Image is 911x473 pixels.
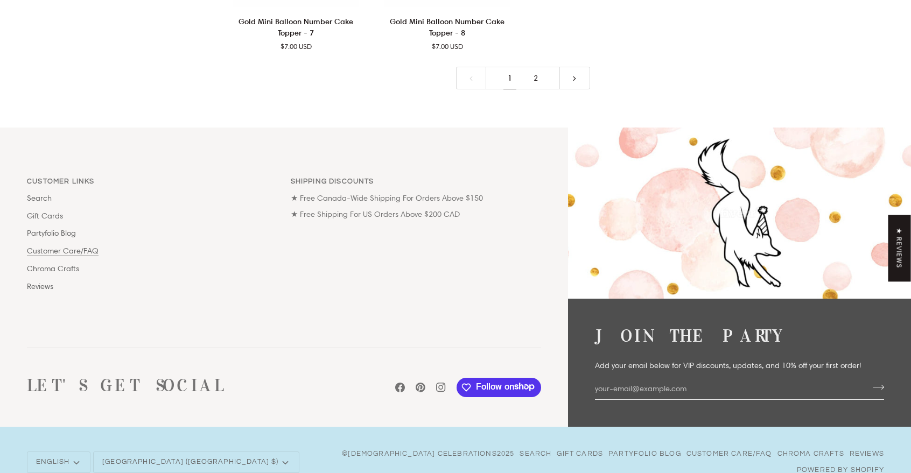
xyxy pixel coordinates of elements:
[850,450,884,457] a: Reviews
[508,73,512,83] span: 1
[342,449,514,460] span: © 2025
[291,193,542,204] p: ★ Free Canada-Wide Shipping For Orders Above $150
[348,450,496,457] a: [DEMOGRAPHIC_DATA] Celebrations
[291,209,542,221] p: ★ Free Shipping For US Orders Above $200 CAD
[27,177,278,193] p: Links
[520,450,551,457] a: Search
[686,450,772,457] a: Customer Care/FAQ
[595,326,884,347] h3: Join the Party
[432,41,463,52] span: $7.00 USD
[378,16,516,39] p: Gold Mini Balloon Number Cake Topper - 8
[866,378,884,396] button: Join
[486,67,497,90] span: ​
[227,16,365,39] p: Gold Mini Balloon Number Cake Topper - 7
[27,281,53,291] a: Reviews
[559,67,590,90] a: Next »
[549,67,559,90] span: ​
[378,11,516,52] a: Gold Mini Balloon Number Cake Topper - 8
[595,378,866,398] input: your-email@example.com
[27,264,79,273] a: Chroma Crafts
[27,211,63,221] a: Gift Cards
[27,246,99,256] a: Customer Care/FAQ
[227,11,365,52] a: Gold Mini Balloon Number Cake Topper - 7
[888,215,911,281] div: Click to open Judge.me floating reviews tab
[93,451,299,473] button: [GEOGRAPHIC_DATA] ([GEOGRAPHIC_DATA] $)
[27,228,76,238] a: Partyfolio Blog
[281,41,312,52] span: $7.00 USD
[27,375,224,400] h3: Let's Get Social
[557,450,603,457] a: Gift Cards
[27,451,90,473] button: English
[777,450,844,457] a: Chroma Crafts
[595,360,884,372] p: Add your email below for VIP discounts, updates, and 10% off your first order!
[608,450,681,457] a: Partyfolio Blog
[523,67,549,90] a: 2
[27,193,52,203] a: Search
[291,177,542,193] p: Shipping Discounts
